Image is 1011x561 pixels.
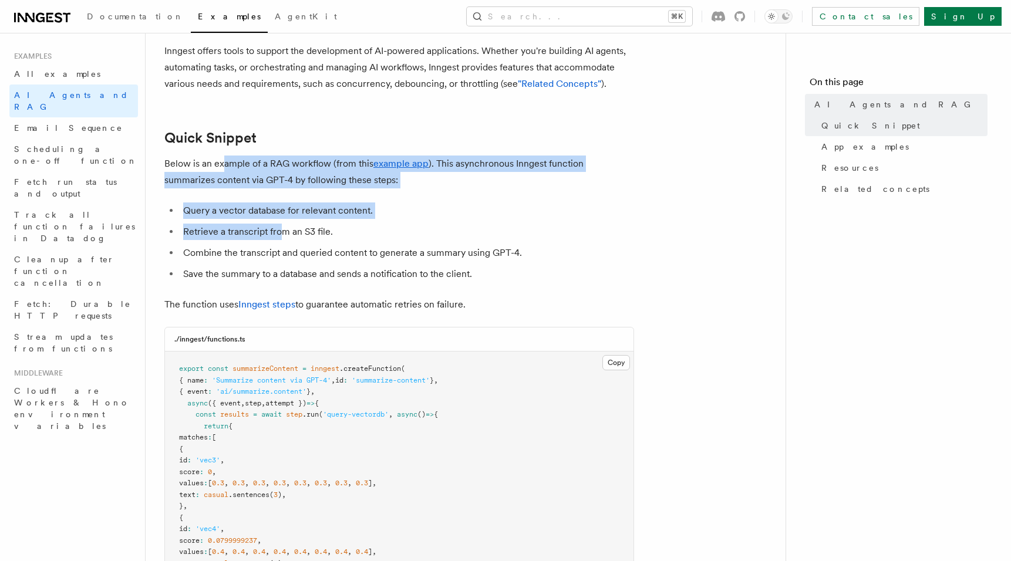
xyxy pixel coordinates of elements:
[198,12,261,21] span: Examples
[200,536,204,545] span: :
[343,376,348,384] span: :
[164,130,257,146] a: Quick Snippet
[372,548,376,556] span: ,
[200,468,204,476] span: :
[9,52,52,61] span: Examples
[14,210,135,243] span: Track all function failures in Datadog
[174,334,245,344] h3: ./inngest/functions.ts
[9,249,138,293] a: Cleanup after function cancellation
[208,548,212,556] span: [
[179,387,208,396] span: { event
[417,410,426,418] span: ()
[14,177,117,198] span: Fetch run status and output
[306,548,311,556] span: ,
[306,399,315,407] span: =>
[179,525,187,533] span: id
[335,376,343,384] span: id
[434,410,438,418] span: {
[430,376,434,384] span: }
[821,162,878,174] span: Resources
[204,422,228,430] span: return
[212,548,224,556] span: 0.4
[191,4,268,33] a: Examples
[764,9,793,23] button: Toggle dark mode
[253,548,265,556] span: 0.4
[323,410,389,418] span: 'query-vectordb'
[9,380,138,437] a: Cloudflare Workers & Hono environment variables
[275,12,337,21] span: AgentKit
[518,78,601,89] a: "Related Concepts"
[245,479,249,487] span: ,
[368,479,372,487] span: ]
[817,178,988,200] a: Related concepts
[196,410,216,418] span: const
[924,7,1002,26] a: Sign Up
[14,90,129,111] span: AI Agents and RAG
[286,548,290,556] span: ,
[232,479,245,487] span: 0.3
[426,410,434,418] span: =>
[208,468,212,476] span: 0
[204,491,228,499] span: casual
[179,479,204,487] span: values
[282,491,286,499] span: ,
[817,115,988,136] a: Quick Snippet
[9,204,138,249] a: Track all function failures in Datadog
[14,123,123,133] span: Email Sequence
[372,479,376,487] span: ,
[9,293,138,326] a: Fetch: Durable HTTP requests
[253,410,257,418] span: =
[179,491,196,499] span: text
[311,364,339,373] span: inngest
[196,525,220,533] span: 'vec4'
[286,479,290,487] span: ,
[220,410,249,418] span: results
[821,141,909,153] span: App examples
[224,548,228,556] span: ,
[352,376,430,384] span: 'summarize-content'
[9,326,138,359] a: Stream updates from functions
[269,491,274,499] span: (
[14,299,131,320] span: Fetch: Durable HTTP requests
[810,75,988,94] h4: On this page
[80,4,191,32] a: Documentation
[220,525,224,533] span: ,
[180,202,634,219] li: Query a vector database for relevant content.
[208,364,228,373] span: const
[669,11,685,22] kbd: ⌘K
[208,387,212,396] span: :
[261,410,282,418] span: await
[179,376,204,384] span: { name
[335,479,348,487] span: 0.3
[9,138,138,171] a: Scheduling a one-off function
[315,548,327,556] span: 0.4
[204,479,208,487] span: :
[810,94,988,115] a: AI Agents and RAG
[434,376,438,384] span: ,
[196,456,220,464] span: 'vec3'
[14,386,130,431] span: Cloudflare Workers & Hono environment variables
[274,491,278,499] span: 3
[9,369,63,378] span: Middleware
[467,7,692,26] button: Search...⌘K
[356,548,368,556] span: 0.4
[208,536,257,545] span: 0.0799999237
[315,399,319,407] span: {
[208,399,241,407] span: ({ event
[268,4,344,32] a: AgentKit
[812,7,919,26] a: Contact sales
[179,364,204,373] span: export
[179,536,200,545] span: score
[265,399,306,407] span: attempt })
[212,433,216,441] span: [
[164,156,634,188] p: Below is an example of a RAG workflow (from this ). This asynchronous Inngest function summarizes...
[401,364,405,373] span: (
[306,479,311,487] span: ,
[335,548,348,556] span: 0.4
[212,479,224,487] span: 0.3
[187,399,208,407] span: async
[187,525,191,533] span: :
[306,387,311,396] span: }
[238,299,295,310] a: Inngest steps
[241,399,245,407] span: ,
